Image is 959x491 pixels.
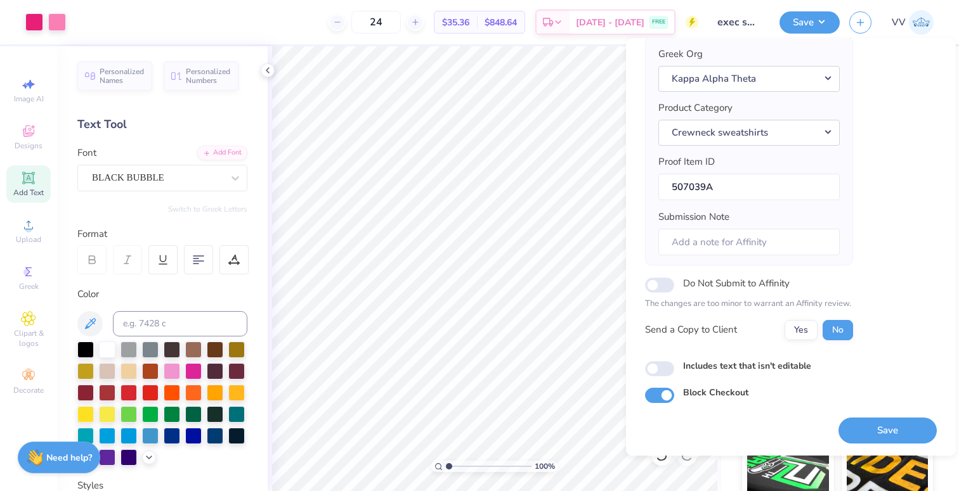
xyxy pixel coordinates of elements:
span: FREE [652,18,665,27]
span: Greek [19,281,39,291]
span: Add Text [13,188,44,198]
input: e.g. 7428 c [113,311,247,336]
span: $848.64 [485,16,517,29]
button: No [823,320,853,340]
span: Decorate [13,385,44,395]
div: Text Tool [77,116,247,133]
button: Save [838,418,937,443]
img: Via Villanueva [909,10,934,35]
div: Add Font [197,146,247,160]
span: Designs [15,141,42,151]
div: Color [77,287,247,302]
label: Submission Note [658,210,729,225]
a: VV [892,10,934,35]
span: Personalized Numbers [186,67,231,85]
button: Crewneck sweatshirts [658,120,840,146]
span: $35.36 [442,16,469,29]
span: Image AI [14,94,44,104]
input: Add a note for Affinity [658,229,840,256]
span: Upload [16,234,41,245]
span: 100 % [535,461,555,472]
input: Untitled Design [708,10,770,35]
label: Includes text that isn't editable [683,359,811,373]
label: Proof Item ID [658,155,715,170]
label: Block Checkout [683,386,748,399]
strong: Need help? [46,452,92,464]
button: Yes [785,320,818,340]
div: Format [77,227,249,241]
span: Personalized Names [100,67,145,85]
span: [DATE] - [DATE] [576,16,644,29]
span: VV [892,15,906,30]
p: The changes are too minor to warrant an Affinity review. [645,298,853,311]
label: Do Not Submit to Affinity [683,276,790,292]
label: Product Category [658,101,733,116]
input: – – [351,11,401,34]
span: Clipart & logos [6,328,51,348]
div: Send a Copy to Client [645,323,737,338]
button: Switch to Greek Letters [168,204,247,214]
label: Greek Org [658,48,703,62]
label: Font [77,146,96,160]
button: Kappa Alpha Theta [658,66,840,92]
button: Save [780,11,840,34]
